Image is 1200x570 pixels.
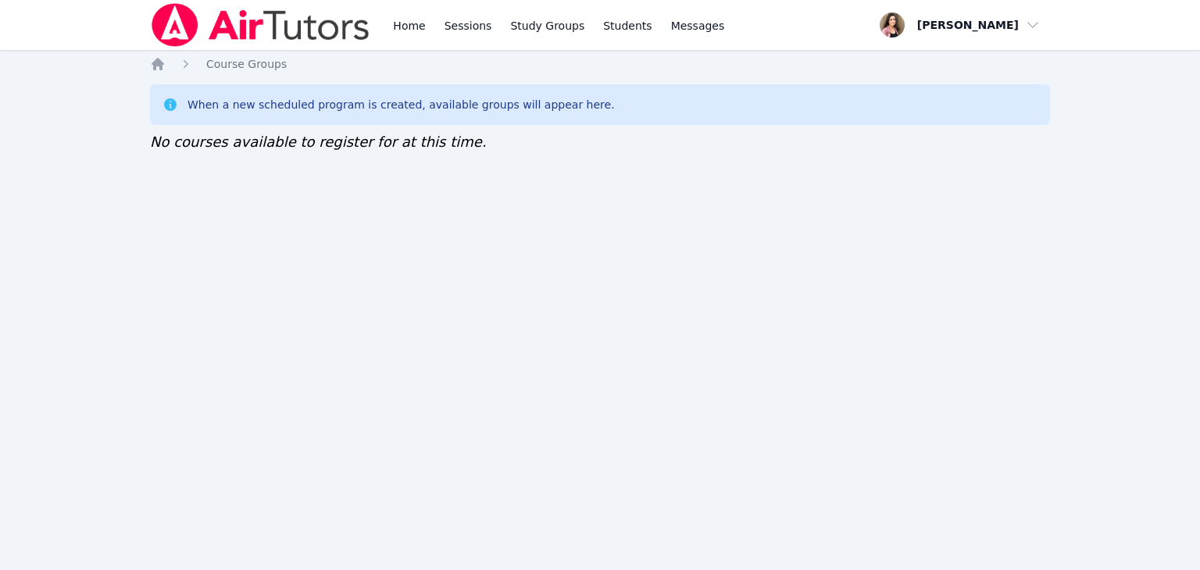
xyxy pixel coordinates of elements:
span: Messages [671,18,725,34]
div: When a new scheduled program is created, available groups will appear here. [187,97,615,112]
span: Course Groups [206,58,287,70]
a: Course Groups [206,56,287,72]
span: No courses available to register for at this time. [150,134,487,150]
img: Air Tutors [150,3,371,47]
nav: Breadcrumb [150,56,1050,72]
